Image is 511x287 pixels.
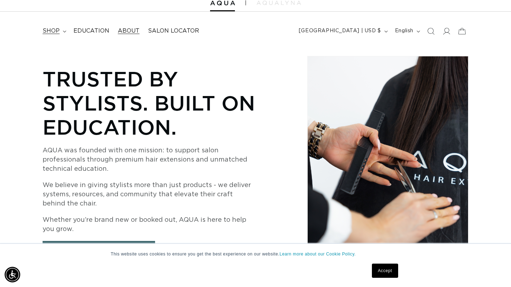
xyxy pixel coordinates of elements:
[372,264,398,278] a: Accept
[148,27,199,35] span: Salon Locator
[5,267,20,282] div: Accessibility Menu
[144,23,203,39] a: Salon Locator
[43,67,285,139] p: Trusted by Stylists. Built on Education.
[43,241,155,258] a: Sign Up for a Pro Account
[118,27,139,35] span: About
[476,253,511,287] iframe: Chat Widget
[423,23,439,39] summary: Search
[114,23,144,39] a: About
[43,181,255,208] p: We believe in giving stylists more than just products - we deliver systems, resources, and commun...
[299,27,381,35] span: [GEOGRAPHIC_DATA] | USD $
[43,146,255,174] p: AQUA was founded with one mission: to support salon professionals through premium hair extensions...
[257,1,301,5] img: aqualyna.com
[43,27,60,35] span: shop
[391,24,423,38] button: English
[43,215,255,234] p: Whether you’re brand new or booked out, AQUA is here to help you grow.
[210,1,235,6] img: Aqua Hair Extensions
[69,23,114,39] a: Education
[111,251,400,257] p: This website uses cookies to ensure you get the best experience on our website.
[295,24,391,38] button: [GEOGRAPHIC_DATA] | USD $
[395,27,413,35] span: English
[38,23,69,39] summary: shop
[280,252,356,257] a: Learn more about our Cookie Policy.
[73,27,109,35] span: Education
